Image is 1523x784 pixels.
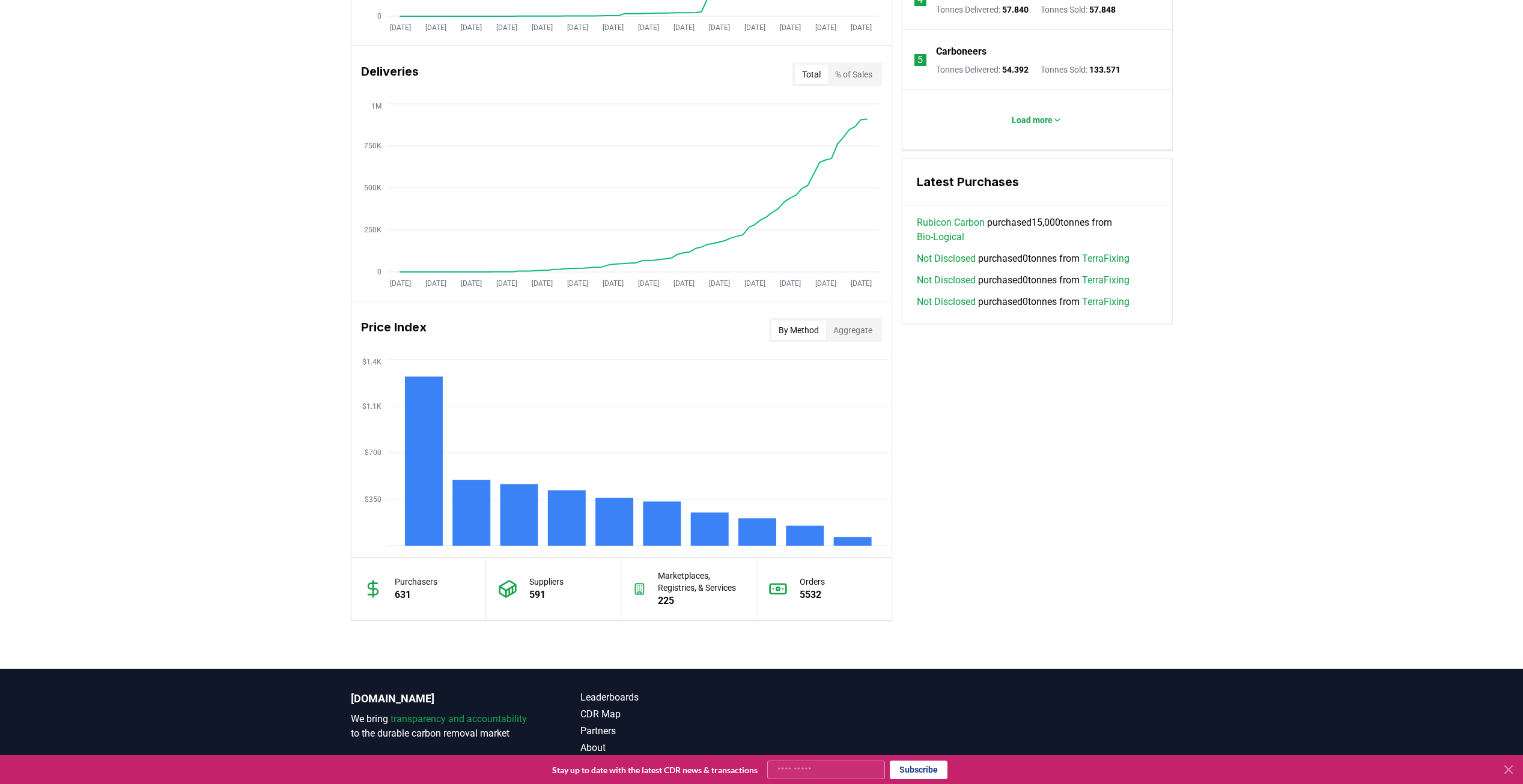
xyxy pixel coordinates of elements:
tspan: $1.1K [362,402,382,411]
a: CDR Map [580,707,762,722]
tspan: [DATE] [460,23,481,32]
tspan: [DATE] [567,23,588,32]
span: 57.840 [1002,5,1029,14]
tspan: [DATE] [673,23,694,32]
tspan: [DATE] [460,279,481,288]
tspan: [DATE] [425,23,446,32]
tspan: [DATE] [389,23,410,32]
span: transparency and accountability [391,713,527,725]
a: TerraFixing [1082,295,1129,309]
tspan: [DATE] [637,279,658,288]
h3: Price Index [361,318,427,342]
tspan: [DATE] [389,279,410,288]
span: 54.392 [1002,65,1029,74]
p: Suppliers [529,576,564,588]
p: Purchasers [395,576,437,588]
a: Not Disclosed [917,295,976,309]
tspan: 250K [364,226,382,234]
tspan: [DATE] [531,279,552,288]
tspan: [DATE] [602,279,623,288]
a: Leaderboards [580,690,762,705]
tspan: 0 [377,12,382,20]
p: Tonnes Sold : [1041,4,1116,16]
tspan: [DATE] [850,23,871,32]
p: 591 [529,588,564,602]
tspan: [DATE] [425,279,446,288]
tspan: [DATE] [496,23,517,32]
button: % of Sales [828,65,880,84]
tspan: 500K [364,184,382,192]
p: 631 [395,588,437,602]
tspan: [DATE] [815,23,836,32]
tspan: [DATE] [850,279,871,288]
h3: Latest Purchases [917,173,1158,191]
p: Tonnes Delivered : [936,64,1029,76]
a: Not Disclosed [917,252,976,266]
span: purchased 0 tonnes from [917,295,1129,309]
p: 5 [917,53,923,67]
span: purchased 0 tonnes from [917,252,1129,266]
tspan: [DATE] [496,279,517,288]
p: [DOMAIN_NAME] [351,690,532,707]
span: purchased 15,000 tonnes from [917,216,1158,244]
a: Carboneers [936,44,986,59]
button: Total [795,65,828,84]
a: About [580,741,762,755]
tspan: [DATE] [602,23,623,32]
span: 57.848 [1089,5,1116,14]
a: TerraFixing [1082,273,1129,288]
tspan: $350 [365,495,382,504]
tspan: 1M [371,102,382,110]
tspan: [DATE] [708,23,729,32]
p: 5532 [800,588,825,602]
tspan: [DATE] [779,279,800,288]
p: Tonnes Sold : [1041,64,1120,76]
span: purchased 0 tonnes from [917,273,1129,288]
tspan: [DATE] [673,279,694,288]
button: Load more [1002,108,1072,132]
p: Orders [800,576,825,588]
tspan: $700 [365,448,382,457]
a: Bio-Logical [917,230,964,244]
p: Load more [1012,114,1053,126]
tspan: [DATE] [744,23,765,32]
tspan: 750K [364,142,382,150]
p: We bring to the durable carbon removal market [351,712,532,741]
p: Marketplaces, Registries, & Services [658,570,744,594]
button: Aggregate [826,321,880,340]
a: Not Disclosed [917,273,976,288]
tspan: [DATE] [744,279,765,288]
a: Partners [580,724,762,738]
h3: Deliveries [361,62,419,86]
tspan: [DATE] [815,279,836,288]
a: TerraFixing [1082,252,1129,266]
p: 225 [658,594,744,608]
tspan: [DATE] [637,23,658,32]
tspan: 0 [377,268,382,276]
tspan: [DATE] [779,23,800,32]
tspan: [DATE] [531,23,552,32]
tspan: $1.4K [362,358,382,366]
span: 133.571 [1089,65,1120,74]
tspan: [DATE] [567,279,588,288]
tspan: [DATE] [708,279,729,288]
a: Rubicon Carbon [917,216,985,230]
p: Tonnes Delivered : [936,4,1029,16]
button: By Method [771,321,826,340]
